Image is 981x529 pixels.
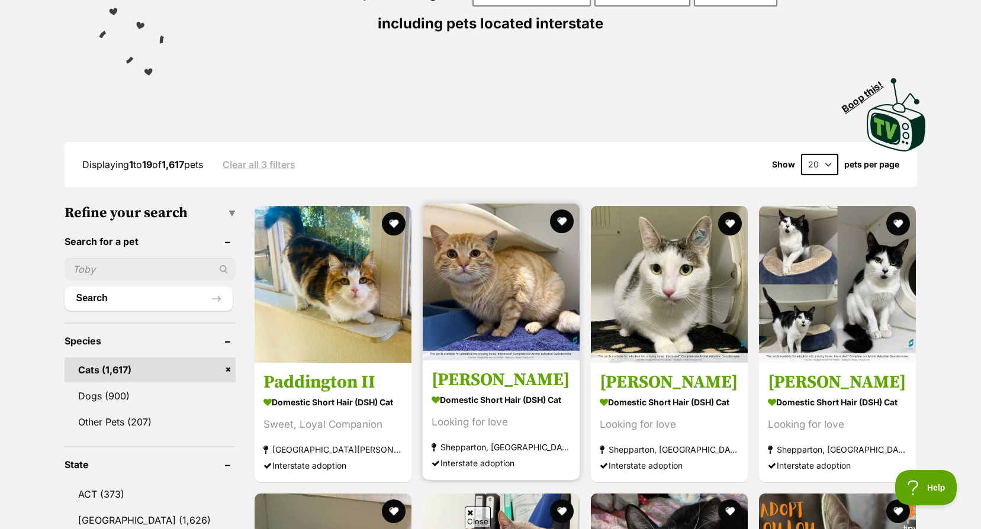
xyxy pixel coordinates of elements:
h3: Refine your search [65,205,236,221]
a: ACT (373) [65,482,236,507]
header: Search for a pet [65,236,236,247]
a: Cats (1,617) [65,357,236,382]
label: pets per page [844,160,899,169]
header: State [65,459,236,470]
a: [PERSON_NAME] Domestic Short Hair (DSH) Cat Looking for love Shepparton, [GEOGRAPHIC_DATA] Inters... [759,362,916,482]
img: Pia - Domestic Short Hair (DSH) Cat [759,206,916,363]
a: Boop this! [867,67,926,154]
button: favourite [718,212,742,236]
button: favourite [550,499,574,523]
a: [PERSON_NAME] Domestic Short Hair (DSH) Cat Looking for love Shepparton, [GEOGRAPHIC_DATA] Inters... [591,362,748,482]
button: favourite [886,499,910,523]
a: Other Pets (207) [65,409,236,434]
button: favourite [382,212,406,236]
button: favourite [550,209,574,233]
a: Paddington II Domestic Short Hair (DSH) Cat Sweet, Loyal Companion [GEOGRAPHIC_DATA][PERSON_NAME]... [255,362,411,482]
button: Search [65,286,233,310]
strong: Domestic Short Hair (DSH) Cat [600,393,739,411]
a: Dogs (900) [65,383,236,408]
h3: [PERSON_NAME] [768,371,907,393]
button: favourite [382,499,406,523]
div: Interstate adoption [768,457,907,473]
img: Sarah - Domestic Short Hair (DSH) Cat [591,206,748,363]
strong: Domestic Short Hair (DSH) Cat [263,393,403,411]
input: Toby [65,258,236,280]
span: including pets located interstate [378,15,603,32]
div: Interstate adoption [600,457,739,473]
span: Displaying to of pets [82,159,203,170]
img: PetRescue TV logo [867,78,926,151]
a: Clear all 3 filters [223,159,295,170]
div: Interstate adoption [263,457,403,473]
iframe: Help Scout Beacon - Open [895,470,957,505]
div: Interstate adoption [432,455,571,471]
h3: [PERSON_NAME] [432,369,571,391]
strong: 1 [129,159,133,170]
strong: Shepparton, [GEOGRAPHIC_DATA] [600,441,739,457]
button: favourite [886,212,910,236]
strong: Domestic Short Hair (DSH) Cat [432,391,571,408]
div: Looking for love [432,414,571,430]
strong: Shepparton, [GEOGRAPHIC_DATA] [768,441,907,457]
span: Boop this! [840,72,894,114]
a: [PERSON_NAME] Domestic Short Hair (DSH) Cat Looking for love Shepparton, [GEOGRAPHIC_DATA] Inters... [423,360,580,480]
header: Species [65,336,236,346]
h3: Paddington II [263,371,403,393]
div: Looking for love [600,417,739,433]
strong: 19 [142,159,152,170]
strong: Domestic Short Hair (DSH) Cat [768,393,907,411]
span: Show [772,160,795,169]
span: Close [465,507,491,527]
img: Charlie - Domestic Short Hair (DSH) Cat [423,204,580,360]
img: Paddington II - Domestic Short Hair (DSH) Cat [255,206,411,363]
strong: 1,617 [162,159,184,170]
div: Sweet, Loyal Companion [263,417,403,433]
div: Looking for love [768,417,907,433]
button: favourite [718,499,742,523]
strong: Shepparton, [GEOGRAPHIC_DATA] [432,439,571,455]
h3: [PERSON_NAME] [600,371,739,393]
strong: [GEOGRAPHIC_DATA][PERSON_NAME][GEOGRAPHIC_DATA] [263,441,403,457]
